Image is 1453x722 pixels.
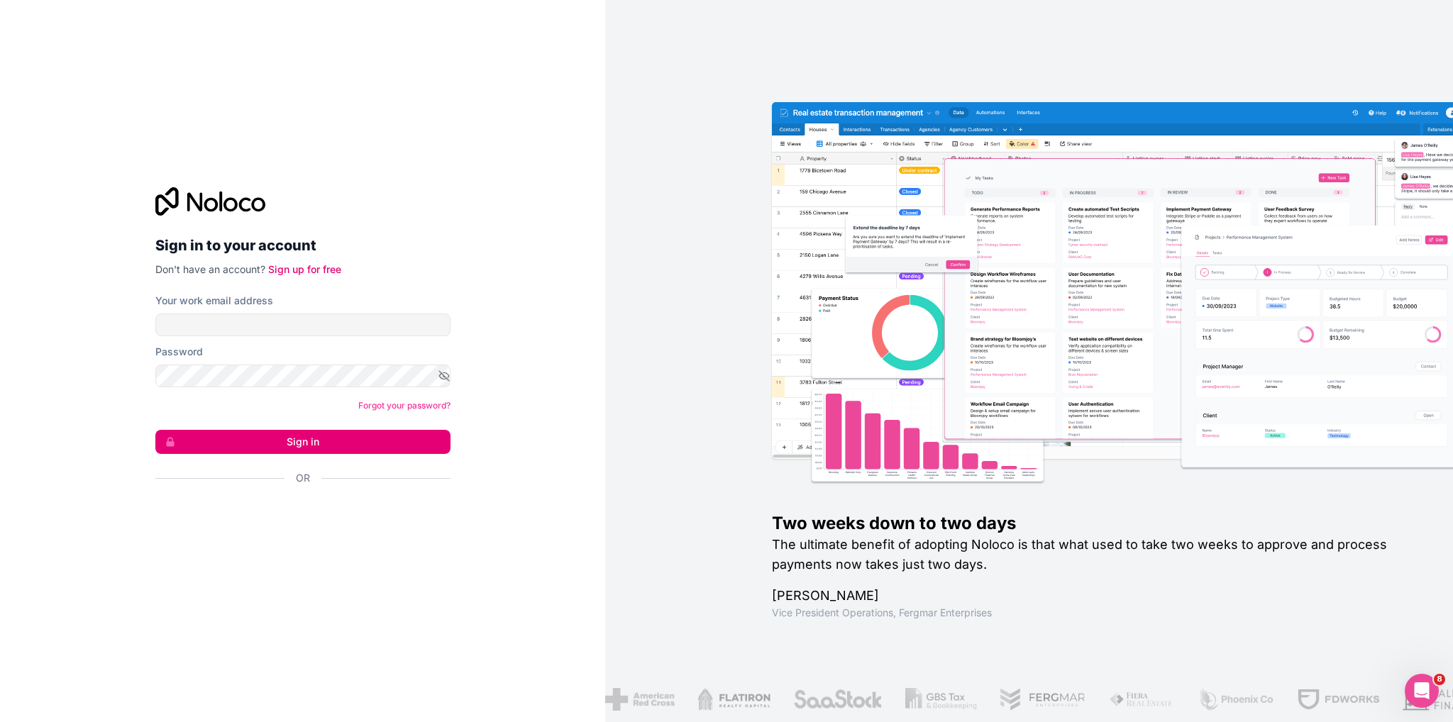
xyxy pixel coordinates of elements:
span: 8 [1434,674,1445,685]
label: Your work email address [155,294,273,308]
img: /assets/saastock-C6Zbiodz.png [792,688,881,711]
img: /assets/gbstax-C-GtDUiK.png [903,688,976,711]
h1: Vice President Operations , Fergmar Enterprises [772,606,1408,620]
button: Sign in [155,430,451,454]
span: Don't have an account? [155,263,265,275]
iframe: Intercom live chat [1405,674,1439,708]
iframe: Sign in with Google Button [148,501,446,532]
input: Email address [155,313,451,336]
h1: [PERSON_NAME] [772,586,1408,606]
label: Password [155,345,203,359]
span: Or [296,471,310,485]
img: /assets/fergmar-CudnrXN5.png [998,688,1085,711]
h1: Two weeks down to two days [772,512,1408,535]
input: Password [155,365,451,387]
a: Sign up for free [268,263,341,275]
a: Forgot your password? [358,400,451,411]
h2: Sign in to your account [155,233,451,258]
img: /assets/fdworks-Bi04fVtw.png [1295,688,1379,711]
img: /assets/flatiron-C8eUkumj.png [695,688,769,711]
img: /assets/american-red-cross-BAupjrZR.png [604,688,673,711]
img: /assets/phoenix-BREaitsQ.png [1196,688,1273,711]
img: /assets/fiera-fwj2N5v4.png [1107,688,1174,711]
h2: The ultimate benefit of adopting Noloco is that what used to take two weeks to approve and proces... [772,535,1408,574]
